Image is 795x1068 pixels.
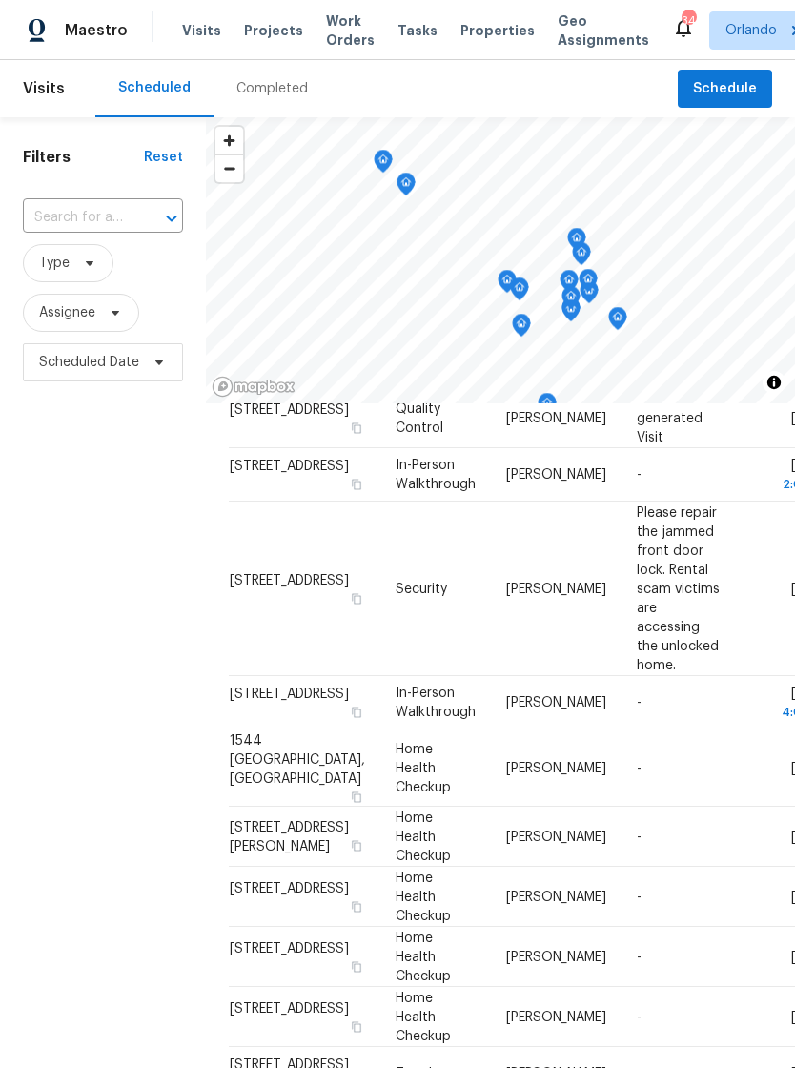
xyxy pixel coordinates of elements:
span: Security [396,582,447,595]
button: Copy Address [348,1017,365,1035]
button: Copy Address [348,957,365,975]
span: Maestro [65,21,128,40]
span: [STREET_ADDRESS] [230,402,349,416]
button: Open [158,205,185,232]
span: [PERSON_NAME] [506,1010,606,1023]
span: [STREET_ADDRESS] [230,573,349,586]
span: [PERSON_NAME] [506,890,606,903]
span: [PERSON_NAME] [506,761,606,774]
span: - [637,761,642,774]
span: Home Health Checkup [396,931,451,982]
button: Copy Address [348,836,365,853]
span: Tasks [397,24,438,37]
button: Copy Address [348,419,365,436]
span: Please repair the jammed front door lock. Rental scam victims are accessing the unlocked home. [637,505,720,671]
h1: Filters [23,148,144,167]
button: Copy Address [348,788,365,805]
div: Map marker [561,286,581,316]
span: In-Person Walkthrough [396,687,476,719]
span: Assignee [39,303,95,322]
span: Properties [460,21,535,40]
span: Orlando [725,21,777,40]
span: [PERSON_NAME] [506,696,606,709]
span: - [637,890,642,903]
span: [STREET_ADDRESS][PERSON_NAME] [230,820,349,852]
button: Copy Address [348,476,365,493]
button: Schedule [678,70,772,109]
span: [STREET_ADDRESS] [230,881,349,894]
div: Map marker [498,270,517,299]
span: [PERSON_NAME] [506,468,606,482]
div: Scheduled [118,78,191,97]
span: [STREET_ADDRESS] [230,460,349,473]
button: Copy Address [348,704,365,721]
div: Reset [144,148,183,167]
span: Toggle attribution [768,372,780,393]
span: Geo Assignments [558,11,649,50]
div: Map marker [374,150,393,179]
span: - [637,950,642,963]
span: In-Person Walkthrough [396,459,476,491]
div: Map marker [510,277,529,307]
div: Map marker [560,270,579,299]
button: Zoom in [215,127,243,154]
span: [STREET_ADDRESS] [230,941,349,955]
span: [STREET_ADDRESS] [230,688,349,701]
span: Projects [244,21,303,40]
span: Visits [23,68,65,110]
div: 34 [682,11,695,31]
span: Type [39,254,70,273]
div: Map marker [538,393,557,422]
span: Visits [182,21,221,40]
span: 1544 [GEOGRAPHIC_DATA], [GEOGRAPHIC_DATA] [230,733,365,785]
span: - [637,696,642,709]
span: [PERSON_NAME] [506,411,606,424]
div: Map marker [567,228,586,257]
span: - [637,830,642,843]
div: Map marker [512,314,531,343]
span: Auto-generated Visit [637,392,703,443]
div: Completed [236,79,308,98]
span: - [637,468,642,482]
span: Schedule [693,77,757,101]
span: - [637,1010,642,1023]
span: [PERSON_NAME] [506,830,606,843]
span: [PERSON_NAME] [506,950,606,963]
div: Map marker [579,269,598,298]
a: Mapbox homepage [212,376,296,398]
span: Work Orders [326,11,375,50]
button: Copy Address [348,589,365,606]
div: Map marker [608,307,627,337]
span: Zoom out [215,155,243,182]
span: Quality Control [396,401,443,434]
span: [PERSON_NAME] [506,582,606,595]
button: Toggle attribution [763,371,785,394]
button: Copy Address [348,897,365,914]
span: [STREET_ADDRESS] [230,1001,349,1015]
div: Map marker [397,173,416,202]
button: Zoom out [215,154,243,182]
span: Scheduled Date [39,353,139,372]
span: Home Health Checkup [396,811,451,862]
span: Home Health Checkup [396,742,451,793]
span: Home Health Checkup [396,871,451,922]
span: Home Health Checkup [396,991,451,1042]
input: Search for an address... [23,203,130,233]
